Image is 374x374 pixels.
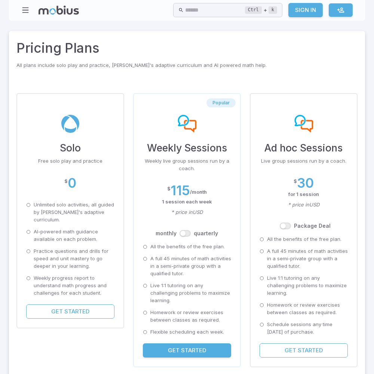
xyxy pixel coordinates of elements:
[297,175,314,191] h2: 30
[156,230,177,237] label: month ly
[269,6,277,14] kbd: k
[61,115,80,133] img: solo-plan-img
[245,6,277,15] div: +
[267,321,348,336] p: Schedule sessions any time [DATE] of purchase.
[267,275,348,297] p: Live 1:1 tutoring on any challenging problems to maximize learning.
[64,178,68,185] p: $
[143,209,231,216] p: * price in USD
[150,243,225,251] p: All the benefits of the free plan.
[267,301,348,316] p: Homework or review exercises between classes as required.
[288,3,323,17] a: Sign In
[167,185,171,193] p: $
[260,157,348,165] p: Live group sessions run by a coach.
[206,100,236,106] span: Popular
[34,275,114,297] p: Weekly progress report to understand math progress and challenges for each student.
[178,115,196,133] img: weekly-sessions-plan-img
[68,175,76,191] h2: 0
[26,140,114,155] h3: Solo
[150,255,231,278] p: A full 45 minutes of math activities in a semi-private group with a qualified tutor.
[143,198,231,206] p: 1 session each week
[143,140,231,155] h3: Weekly Sessions
[26,304,114,319] button: Get Started
[150,309,231,324] p: Homework or review exercises between classes as required.
[294,178,297,185] p: $
[260,191,348,198] p: for 1 session
[267,248,348,270] p: A full 45 minutes of math activities in a semi-private group with a qualified tutor.
[26,157,114,165] p: Free solo play and practice
[150,282,231,304] p: Live 1:1 tutoring on any challenging problems to maximize learning.
[190,188,207,196] p: / month
[260,343,348,358] button: Get Started
[143,343,231,358] button: Get Started
[294,115,313,133] img: ad-hoc sessions-plan-img
[34,201,114,224] p: Unlimited solo activities, all guided by [PERSON_NAME]'s adaptive curriculum.
[34,248,114,270] p: Practice questions and drills for speed and unit mastery to go deeper in your learning.
[143,157,231,172] p: Weekly live group sessions run by a coach.
[294,222,331,230] label: Package Deal
[171,183,190,198] h2: 115
[260,140,348,155] h3: Ad hoc Sessions
[34,228,114,243] p: AI-powered math guidance available on each problem.
[194,230,218,237] label: quarterly
[16,62,358,69] p: All plans include solo play and practice, [PERSON_NAME]'s adaptive curriculum and AI powered math...
[245,6,262,14] kbd: Ctrl
[16,39,358,58] h2: Pricing Plans
[267,236,341,243] p: All the benefits of the free plan.
[260,201,348,209] p: * price in USD
[150,328,224,336] p: Flexible scheduling each week.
